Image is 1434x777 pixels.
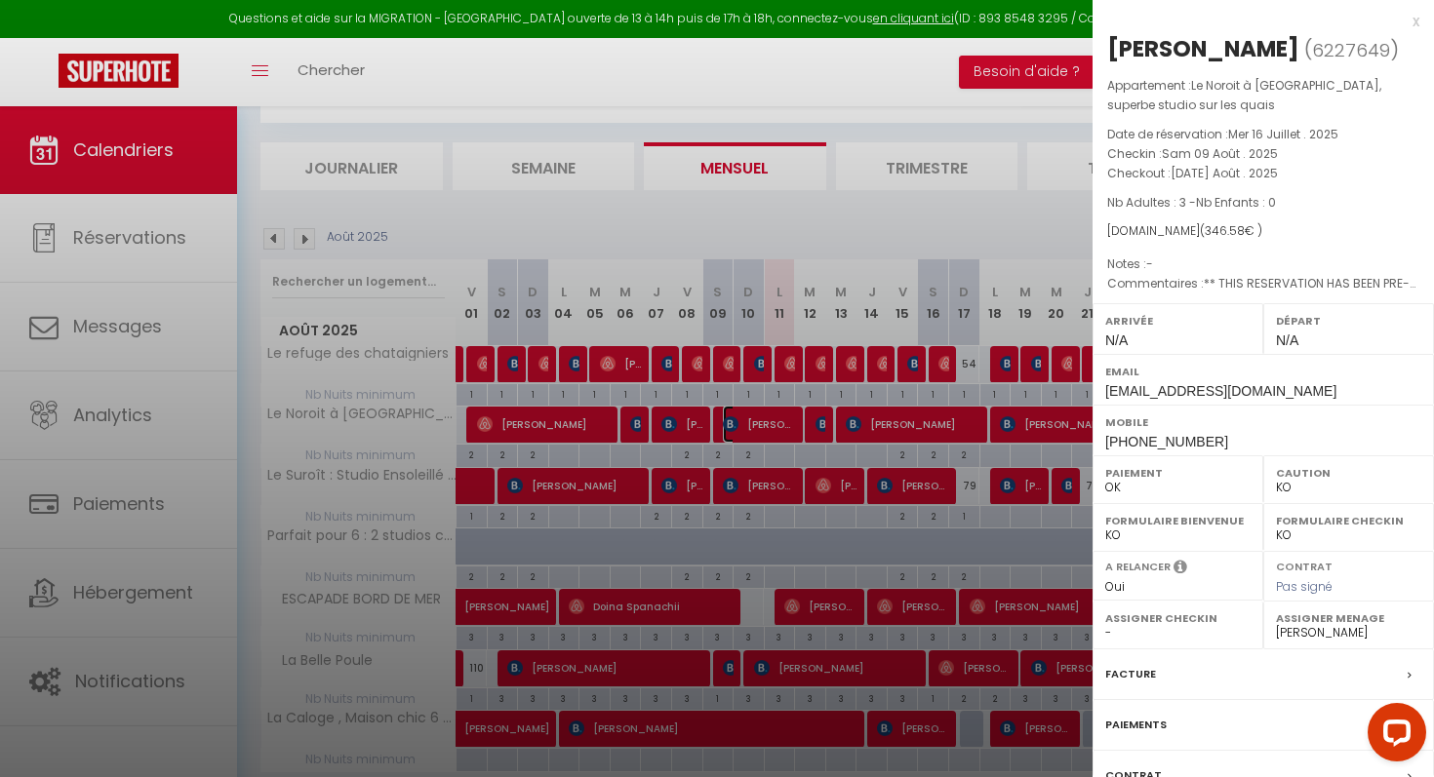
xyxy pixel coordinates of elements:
[1162,145,1278,162] span: Sam 09 Août . 2025
[1105,559,1171,575] label: A relancer
[1105,608,1251,628] label: Assigner Checkin
[1107,77,1381,113] span: Le Noroit à [GEOGRAPHIC_DATA], superbe studio sur les quais
[1276,559,1333,571] label: Contrat
[1304,36,1399,63] span: ( )
[1107,164,1419,183] p: Checkout :
[1105,463,1251,483] label: Paiement
[1105,664,1156,684] label: Facture
[1276,511,1421,530] label: Formulaire Checkin
[1105,715,1167,735] label: Paiements
[1276,608,1421,628] label: Assigner Menage
[1196,194,1276,211] span: Nb Enfants : 0
[1107,144,1419,164] p: Checkin :
[1107,194,1276,211] span: Nb Adultes : 3 -
[1228,126,1338,142] span: Mer 16 Juillet . 2025
[1107,254,1419,274] p: Notes :
[1107,76,1419,115] p: Appartement :
[1276,463,1421,483] label: Caution
[1105,332,1128,348] span: N/A
[1107,222,1419,241] div: [DOMAIN_NAME]
[1205,222,1245,239] span: 346.58
[1352,695,1434,777] iframe: LiveChat chat widget
[1107,125,1419,144] p: Date de réservation :
[1093,10,1419,33] div: x
[1105,311,1251,330] label: Arrivée
[1276,578,1333,595] span: Pas signé
[1107,33,1299,64] div: [PERSON_NAME]
[1107,274,1419,293] p: Commentaires :
[1276,311,1421,330] label: Départ
[1105,362,1421,381] label: Email
[1171,165,1278,181] span: [DATE] Août . 2025
[1312,38,1390,62] span: 6227649
[1200,222,1262,239] span: ( € )
[1174,559,1187,580] i: Sélectionner OUI si vous souhaiter envoyer les séquences de messages post-checkout
[1105,434,1228,449] span: [PHONE_NUMBER]
[1105,511,1251,530] label: Formulaire Bienvenue
[1276,332,1298,348] span: N/A
[1105,383,1336,399] span: [EMAIL_ADDRESS][DOMAIN_NAME]
[1146,255,1153,272] span: -
[1105,412,1421,432] label: Mobile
